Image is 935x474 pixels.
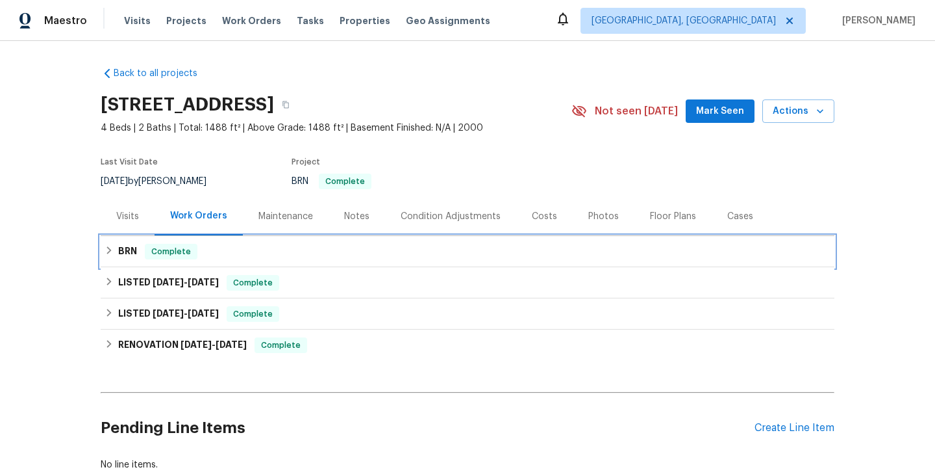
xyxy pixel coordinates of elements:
span: Complete [320,178,370,185]
span: [PERSON_NAME] [837,14,916,27]
span: [DATE] [101,177,128,186]
div: Floor Plans [650,210,696,223]
span: Project [292,158,320,166]
span: Complete [146,245,196,258]
span: - [181,340,247,349]
span: [DATE] [181,340,212,349]
div: Maintenance [258,210,313,223]
div: No line items. [101,458,834,471]
span: - [153,309,219,318]
div: by [PERSON_NAME] [101,174,222,189]
button: Copy Address [274,93,297,116]
h2: [STREET_ADDRESS] [101,98,274,111]
span: [GEOGRAPHIC_DATA], [GEOGRAPHIC_DATA] [592,14,776,27]
div: LISTED [DATE]-[DATE]Complete [101,298,834,330]
span: Actions [773,103,824,120]
div: Create Line Item [754,422,834,434]
span: [DATE] [153,309,184,318]
span: Visits [124,14,151,27]
span: 4 Beds | 2 Baths | Total: 1488 ft² | Above Grade: 1488 ft² | Basement Finished: N/A | 2000 [101,122,571,135]
span: [DATE] [216,340,247,349]
div: Notes [344,210,369,223]
span: Work Orders [222,14,281,27]
span: Tasks [297,16,324,25]
span: Properties [340,14,390,27]
h6: RENOVATION [118,337,247,353]
h6: BRN [118,244,137,259]
div: RENOVATION [DATE]-[DATE]Complete [101,330,834,361]
a: Back to all projects [101,67,225,80]
span: Projects [166,14,206,27]
span: [DATE] [188,309,219,318]
span: [DATE] [188,278,219,287]
div: Visits [116,210,139,223]
span: Not seen [DATE] [595,105,678,118]
div: LISTED [DATE]-[DATE]Complete [101,267,834,298]
span: Complete [228,276,278,289]
button: Actions [762,99,834,124]
span: BRN [292,177,371,186]
span: Mark Seen [696,103,744,120]
span: - [153,278,219,287]
span: Geo Assignments [406,14,490,27]
span: Maestro [44,14,87,27]
h2: Pending Line Items [101,398,754,458]
span: Complete [228,308,278,321]
span: Last Visit Date [101,158,158,166]
div: Costs [532,210,557,223]
div: Cases [727,210,753,223]
h6: LISTED [118,275,219,291]
div: Work Orders [170,209,227,222]
button: Mark Seen [686,99,754,124]
div: Condition Adjustments [401,210,501,223]
div: Photos [588,210,619,223]
span: Complete [256,339,306,352]
div: BRN Complete [101,236,834,267]
h6: LISTED [118,306,219,322]
span: [DATE] [153,278,184,287]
